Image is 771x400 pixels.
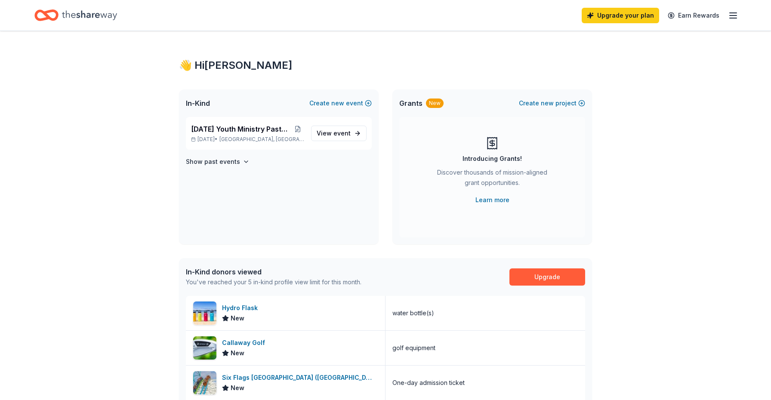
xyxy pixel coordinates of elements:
button: Createnewproject [519,98,585,108]
div: New [426,98,444,108]
span: Grants [399,98,423,108]
a: Home [34,5,117,25]
div: Discover thousands of mission-aligned grant opportunities. [434,167,551,191]
span: [GEOGRAPHIC_DATA], [GEOGRAPHIC_DATA] [219,136,304,143]
div: Callaway Golf [222,338,268,348]
div: In-Kind donors viewed [186,267,361,277]
div: Hydro Flask [222,303,261,313]
a: Learn more [475,195,509,205]
p: [DATE] • [191,136,304,143]
img: Image for Six Flags Magic Mountain (Valencia) [193,371,216,394]
span: New [231,383,244,393]
div: Introducing Grants! [463,154,522,164]
button: Createnewevent [309,98,372,108]
h4: Show past events [186,157,240,167]
a: Earn Rewards [663,8,725,23]
div: golf equipment [392,343,435,353]
span: [DATE] Youth Ministry Pasta Fundraiser [191,124,291,134]
div: One-day admission ticket [392,378,465,388]
span: In-Kind [186,98,210,108]
div: Six Flags [GEOGRAPHIC_DATA] ([GEOGRAPHIC_DATA]) [222,372,378,383]
button: Show past events [186,157,250,167]
img: Image for Hydro Flask [193,302,216,325]
span: New [231,313,244,323]
div: You've reached your 5 in-kind profile view limit for this month. [186,277,361,287]
span: View [317,128,351,138]
a: Upgrade your plan [582,8,659,23]
span: New [231,348,244,358]
img: Image for Callaway Golf [193,336,216,360]
span: new [331,98,344,108]
span: event [333,129,351,137]
span: new [541,98,554,108]
a: Upgrade [509,268,585,286]
a: View event [311,126,367,141]
div: 👋 Hi [PERSON_NAME] [179,58,592,72]
div: water bottle(s) [392,308,434,318]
